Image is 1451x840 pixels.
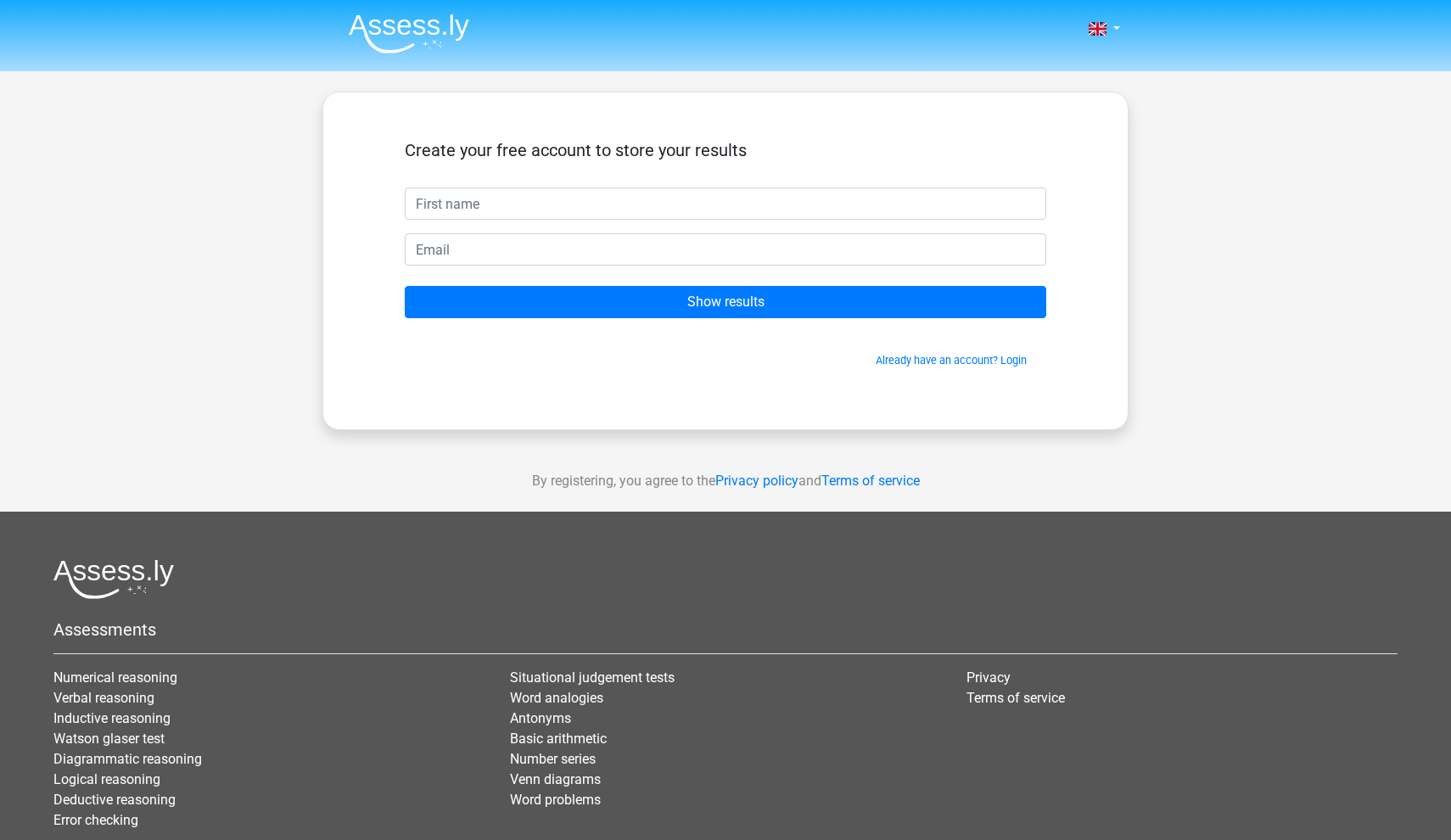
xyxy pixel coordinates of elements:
[821,473,920,489] a: Terms of service
[53,731,165,747] a: Watson glaser test
[510,751,596,767] a: Number series
[53,710,171,726] a: Inductive reasoning
[53,792,176,808] a: Deductive reasoning
[510,731,607,747] a: Basic arithmetic
[715,473,798,489] a: Privacy policy
[510,771,601,787] a: Venn diagrams
[53,812,138,828] a: Error checking
[53,669,177,686] a: Numerical reasoning
[510,669,675,686] a: Situational judgement tests
[966,669,1011,686] a: Privacy
[510,792,601,808] a: Word problems
[53,690,154,706] a: Verbal reasoning
[53,751,202,767] a: Diagrammatic reasoning
[53,559,174,599] img: Assessly logo
[510,710,571,726] a: Antonyms
[405,286,1046,318] input: Show results
[53,619,1398,640] h5: Assessments
[405,233,1046,266] input: Email
[405,140,1046,160] h5: Create your free account to store your results
[349,14,469,53] img: Assessly
[510,690,603,706] a: Word analogies
[876,354,1027,367] a: Already have an account? Login
[53,771,160,787] a: Logical reasoning
[966,690,1065,706] a: Terms of service
[405,188,1046,220] input: First name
